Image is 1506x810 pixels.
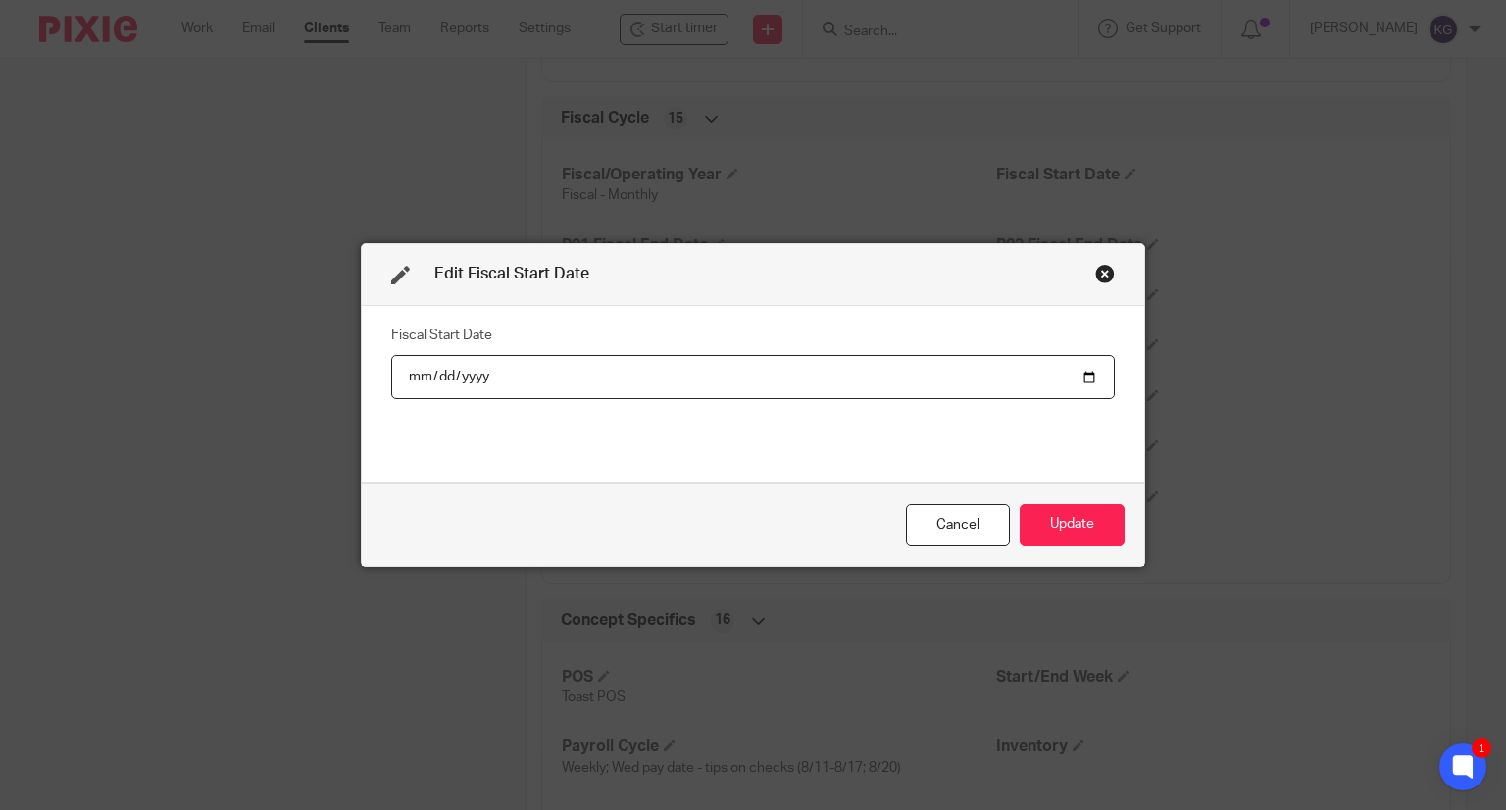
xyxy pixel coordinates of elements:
[391,355,1115,399] input: YYYY-MM-DD
[391,326,492,345] label: Fiscal Start Date
[434,266,589,281] span: Edit Fiscal Start Date
[906,504,1010,546] div: Close this dialog window
[1095,264,1115,283] div: Close this dialog window
[1472,738,1491,758] div: 1
[1020,504,1125,546] button: Update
